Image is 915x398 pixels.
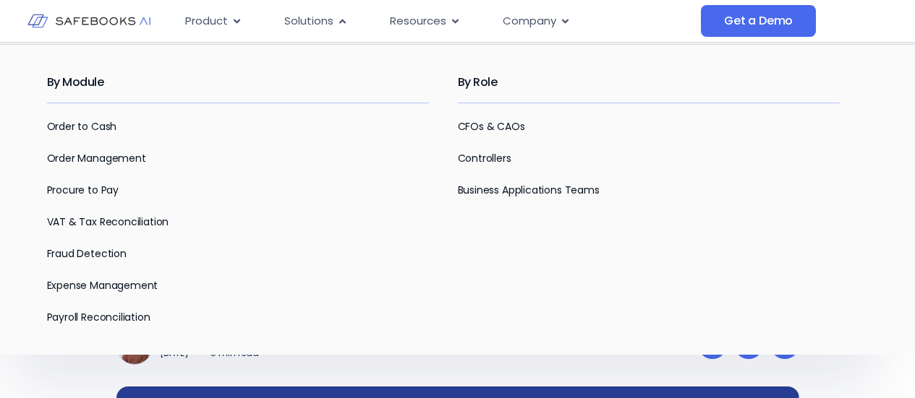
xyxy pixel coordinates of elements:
a: VAT & Tax Reconciliation [47,215,169,229]
span: Resources [390,13,446,30]
span: Get a Demo [724,14,793,28]
a: Order Management [47,151,146,165]
a: Controllers [458,151,511,165]
div: Menu Toggle [174,7,701,35]
span: Solutions [284,13,333,30]
a: CFOs & CAOs [458,119,525,134]
nav: Menu [174,7,701,35]
span: Company [503,13,556,30]
span: Product [185,13,228,30]
h2: By Module [47,62,429,103]
a: Get a Demo [701,5,816,37]
h2: By Role [458,62,840,103]
a: Fraud Detection [47,246,127,261]
a: Procure to Pay [47,183,119,197]
a: Expense Management [47,278,158,293]
a: Order to Cash [47,119,117,134]
a: Payroll Reconciliation [47,310,150,324]
a: Business Applications Teams [458,183,600,197]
